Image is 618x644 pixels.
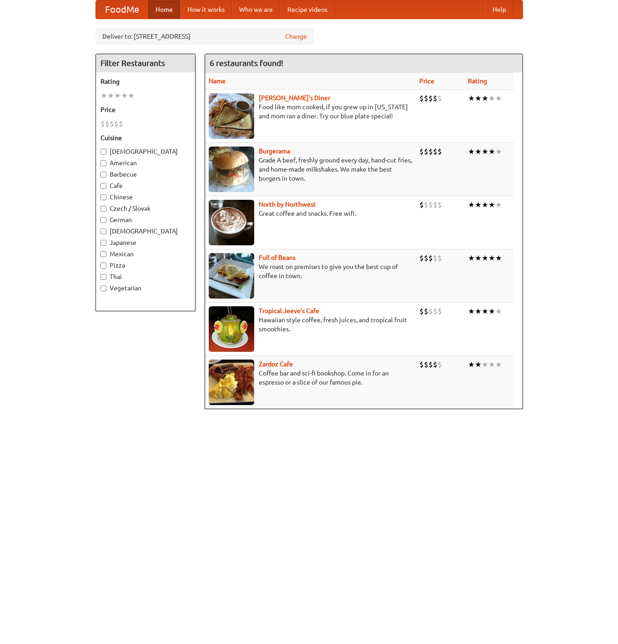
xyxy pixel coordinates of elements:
[96,54,195,72] h4: Filter Restaurants
[100,147,191,156] label: [DEMOGRAPHIC_DATA]
[488,306,495,316] li: ★
[100,274,106,280] input: Thai
[428,93,433,103] li: $
[428,147,433,157] li: $
[468,77,487,85] a: Rating
[209,262,412,280] p: We roast on premises to give you the best cup of coffee in town.
[100,172,106,177] input: Barbecue
[100,183,106,189] input: Cafe
[433,93,437,103] li: $
[110,119,114,129] li: $
[100,263,106,269] input: Pizza
[437,147,442,157] li: $
[475,306,482,316] li: ★
[468,253,475,263] li: ★
[468,200,475,210] li: ★
[100,160,106,166] input: American
[128,91,135,101] li: ★
[468,147,475,157] li: ★
[419,253,424,263] li: $
[475,200,482,210] li: ★
[482,360,488,370] li: ★
[419,93,424,103] li: $
[209,102,412,121] p: Food like mom cooked, if you grew up in [US_STATE] and mom ran a diner. Try our blue plate special!
[259,360,293,368] a: Zardoz Cafe
[259,94,330,101] a: [PERSON_NAME]'s Diner
[209,77,226,85] a: Name
[495,200,502,210] li: ★
[209,315,412,334] p: Hawaiian style coffee, fresh juices, and tropical fruit smoothies.
[209,253,254,299] img: beans.jpg
[100,228,106,234] input: [DEMOGRAPHIC_DATA]
[100,149,106,155] input: [DEMOGRAPHIC_DATA]
[96,0,148,19] a: FoodMe
[209,200,254,245] img: north.jpg
[495,253,502,263] li: ★
[100,261,191,270] label: Pizza
[488,253,495,263] li: ★
[433,306,437,316] li: $
[100,193,191,202] label: Chinese
[280,0,335,19] a: Recipe videos
[100,238,191,247] label: Japanese
[148,0,180,19] a: Home
[100,181,191,190] label: Cafe
[114,91,121,101] li: ★
[119,119,123,129] li: $
[495,93,502,103] li: ★
[424,360,428,370] li: $
[485,0,513,19] a: Help
[100,272,191,281] label: Thai
[424,93,428,103] li: $
[100,77,191,86] h5: Rating
[419,147,424,157] li: $
[482,147,488,157] li: ★
[105,119,110,129] li: $
[100,206,106,212] input: Czech / Slovak
[100,91,107,101] li: ★
[259,254,296,261] a: Full of Beans
[100,240,106,246] input: Japanese
[428,200,433,210] li: $
[121,91,128,101] li: ★
[495,306,502,316] li: ★
[209,306,254,352] img: jeeves.jpg
[424,253,428,263] li: $
[100,158,191,167] label: American
[100,119,105,129] li: $
[424,306,428,316] li: $
[209,209,412,218] p: Great coffee and snacks. Free wifi.
[475,147,482,157] li: ★
[468,93,475,103] li: ★
[424,147,428,157] li: $
[100,249,191,259] label: Mexican
[209,93,254,139] img: sallys.jpg
[475,253,482,263] li: ★
[100,215,191,224] label: German
[488,200,495,210] li: ★
[107,91,114,101] li: ★
[433,360,437,370] li: $
[482,253,488,263] li: ★
[209,147,254,192] img: burgerama.jpg
[437,93,442,103] li: $
[100,217,106,223] input: German
[259,201,316,208] a: North by Northwest
[433,147,437,157] li: $
[100,251,106,257] input: Mexican
[180,0,232,19] a: How it works
[437,200,442,210] li: $
[419,306,424,316] li: $
[437,253,442,263] li: $
[100,227,191,236] label: [DEMOGRAPHIC_DATA]
[475,360,482,370] li: ★
[488,93,495,103] li: ★
[232,0,280,19] a: Who we are
[259,307,319,314] a: Tropical Jeeve's Cafe
[468,306,475,316] li: ★
[100,204,191,213] label: Czech / Slovak
[100,133,191,142] h5: Cuisine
